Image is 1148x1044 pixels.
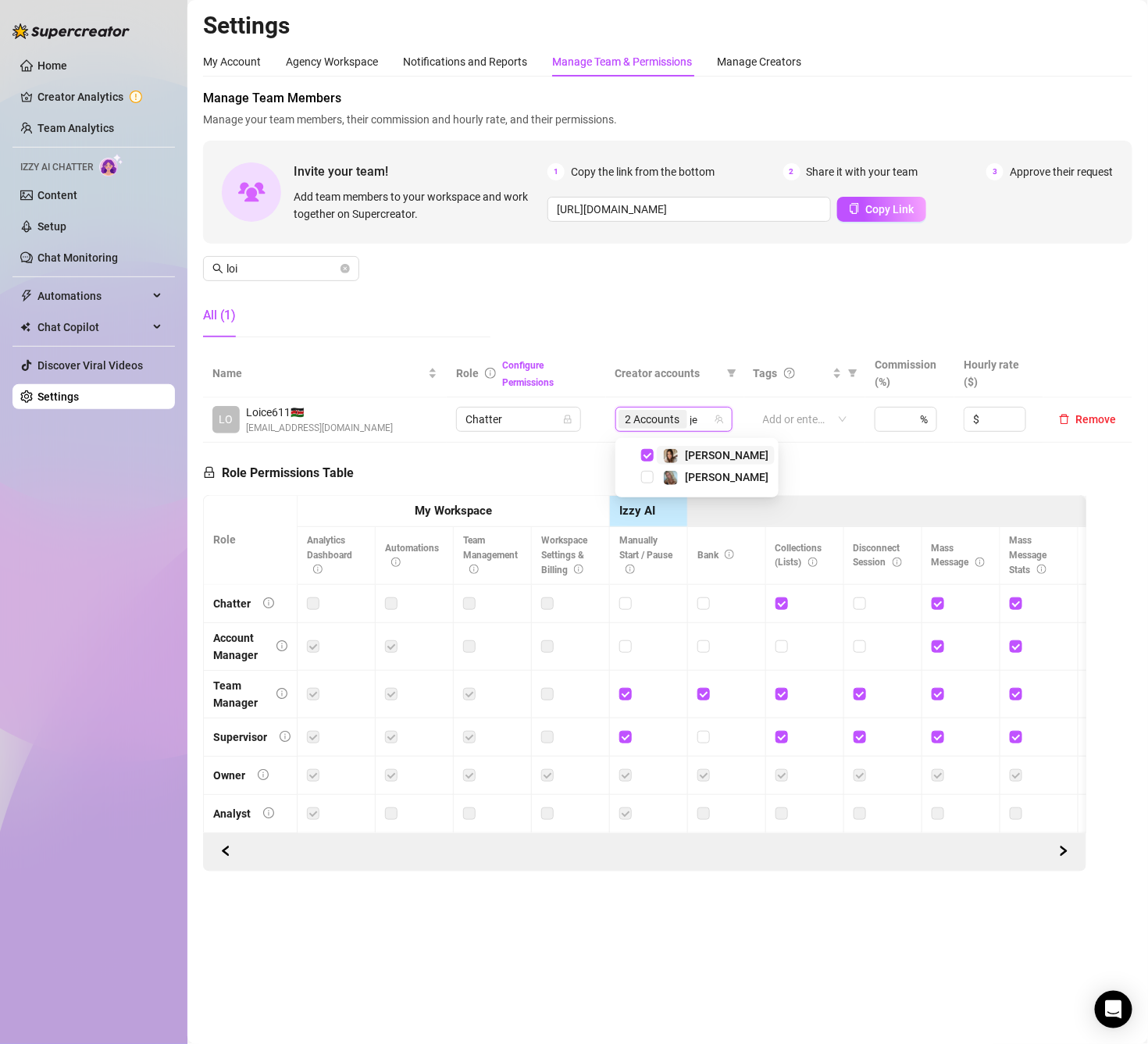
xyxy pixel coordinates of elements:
a: Home [37,59,67,72]
span: [EMAIL_ADDRESS][DOMAIN_NAME] [246,421,393,436]
div: Manage Team & Permissions [552,53,692,70]
div: Supervisor [213,729,267,746]
span: [PERSON_NAME] [685,449,768,461]
div: Owner [213,767,245,784]
span: info-circle [276,640,287,651]
a: Discover Viral Videos [37,359,143,372]
span: info-circle [808,558,818,567]
button: Scroll Backward [1051,839,1076,864]
span: Manage your team members, their commission and hourly rate, and their permissions. [203,111,1132,128]
button: close-circle [340,264,350,273]
span: info-circle [1037,565,1046,574]
span: [PERSON_NAME] [685,471,768,483]
span: LO [219,411,234,428]
span: question-circle [784,368,795,379]
div: My Account [203,53,261,70]
img: Jessica [664,449,678,463]
a: Creator Analytics exclamation-circle [37,84,162,109]
span: info-circle [626,565,635,574]
span: Chat Copilot [37,315,148,340]
span: 2 [783,163,800,180]
span: delete [1059,414,1070,425]
span: info-circle [574,565,583,574]
a: Settings [37,390,79,403]
span: Chatter [465,408,572,431]
span: Mass Message [932,543,985,568]
span: info-circle [893,558,902,567]
span: info-circle [975,558,985,567]
div: All (1) [203,306,236,325]
span: 1 [547,163,565,180]
span: copy [849,203,860,214]
a: Configure Permissions [502,360,554,388]
strong: Izzy AI [619,504,655,518]
a: Setup [37,220,66,233]
th: Hourly rate ($) [954,350,1043,397]
span: info-circle [280,731,291,742]
span: info-circle [469,565,479,574]
span: lock [203,466,216,479]
span: Automations [37,283,148,308]
strong: My Workspace [415,504,492,518]
span: Creator accounts [615,365,721,382]
span: Copy the link from the bottom [571,163,715,180]
span: Bank [697,550,734,561]
span: 2 Accounts [619,410,687,429]
a: Chat Monitoring [37,251,118,264]
span: info-circle [725,550,734,559]
span: right [1058,846,1069,857]
span: filter [727,369,736,378]
h5: Role Permissions Table [203,464,354,483]
span: Automations [385,543,439,568]
span: Tags [754,365,778,382]
th: Commission (%) [865,350,954,397]
span: Select tree node [641,449,654,461]
div: Analyst [213,805,251,822]
span: Name [212,365,425,382]
img: Jessica [664,471,678,485]
div: Open Intercom Messenger [1095,991,1132,1028]
span: 2 Accounts [626,411,680,428]
div: Team Manager [213,677,264,711]
span: Disconnect Session [854,543,902,568]
img: logo-BBDzfeDw.svg [12,23,130,39]
span: Mass Message Stats [1010,535,1047,575]
span: Manage Team Members [203,89,1132,108]
span: left [220,846,231,857]
span: Share it with your team [807,163,918,180]
div: Chatter [213,595,251,612]
span: filter [724,362,740,385]
img: AI Chatter [99,154,123,176]
span: Analytics Dashboard [307,535,352,575]
span: filter [848,369,857,378]
span: lock [563,415,572,424]
span: Select tree node [641,471,654,483]
div: Notifications and Reports [403,53,527,70]
th: Name [203,350,447,397]
span: info-circle [263,807,274,818]
span: 3 [986,163,1004,180]
button: Scroll Forward [213,839,238,864]
div: Manage Creators [717,53,801,70]
span: Add team members to your workspace and work together on Supercreator. [294,188,541,223]
div: Account Manager [213,629,264,664]
span: info-circle [391,558,401,567]
span: Collections (Lists) [775,543,822,568]
h2: Settings [203,11,1132,41]
span: Team Management [463,535,518,575]
div: Agency Workspace [286,53,378,70]
button: Copy Link [837,197,926,222]
img: Chat Copilot [20,322,30,333]
th: Role [204,496,298,585]
span: info-circle [313,565,323,574]
span: search [212,263,223,274]
a: Content [37,189,77,201]
a: Team Analytics [37,122,114,134]
button: Remove [1053,410,1123,429]
span: Copy Link [866,203,914,216]
span: info-circle [276,688,287,699]
span: info-circle [485,368,496,379]
span: filter [845,362,861,385]
input: Search members [226,260,337,277]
